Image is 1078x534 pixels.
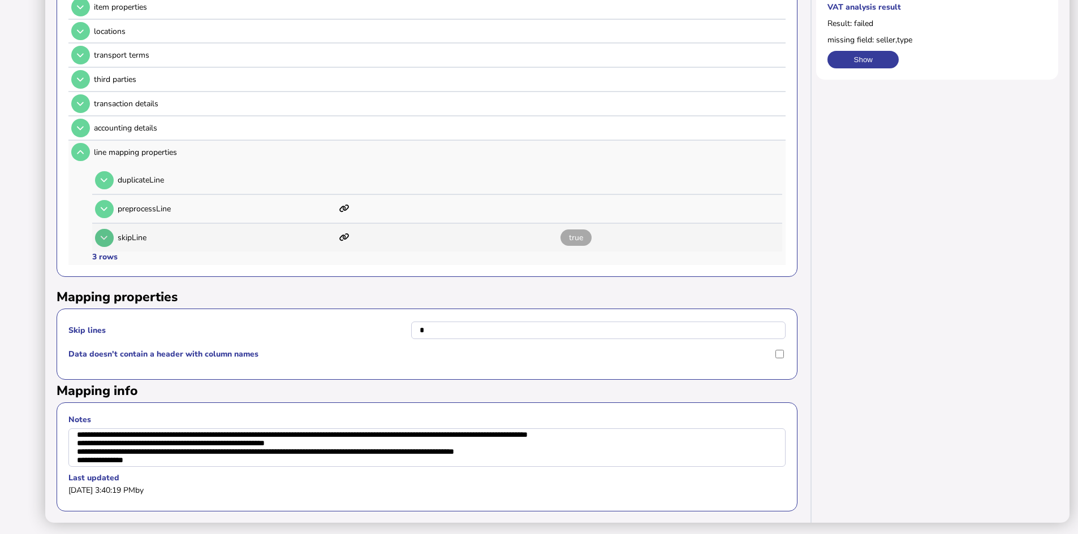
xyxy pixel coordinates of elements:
[827,2,1047,12] label: VAT analysis result
[339,233,350,241] i: This item has mappings defined
[94,147,782,158] div: line mapping properties
[71,119,90,137] button: Open
[94,50,782,60] div: transport terms
[118,175,335,185] p: duplicateLine
[827,18,1047,29] label: Result: failed
[827,34,1047,45] label: missing field: seller,type
[827,51,899,68] button: Show
[68,485,786,496] div: [DATE] 3:40:19 PM
[68,325,409,336] label: Skip lines
[92,251,118,262] div: 3 rows
[118,203,335,214] p: preprocessLine
[71,143,90,162] button: Open
[95,200,114,219] button: Open
[68,472,786,483] label: Last updated
[71,46,90,64] button: Open
[71,94,90,113] button: Open
[95,171,114,190] button: Open
[94,123,782,133] div: accounting details
[71,70,90,89] button: Open
[135,485,144,496] span: by
[57,382,797,400] h2: Mapping info
[94,2,782,12] div: item properties
[94,74,782,85] div: third parties
[68,349,771,359] label: Data doesn't contain a header with column names
[94,26,782,37] div: locations
[94,98,782,109] div: transaction details
[339,205,350,212] i: This item has mappings defined
[71,22,90,41] button: Open
[68,414,786,425] label: Notes
[95,229,114,248] button: Open
[118,232,335,243] p: skipLine
[560,229,592,246] span: true
[57,288,797,306] h2: Mapping properties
